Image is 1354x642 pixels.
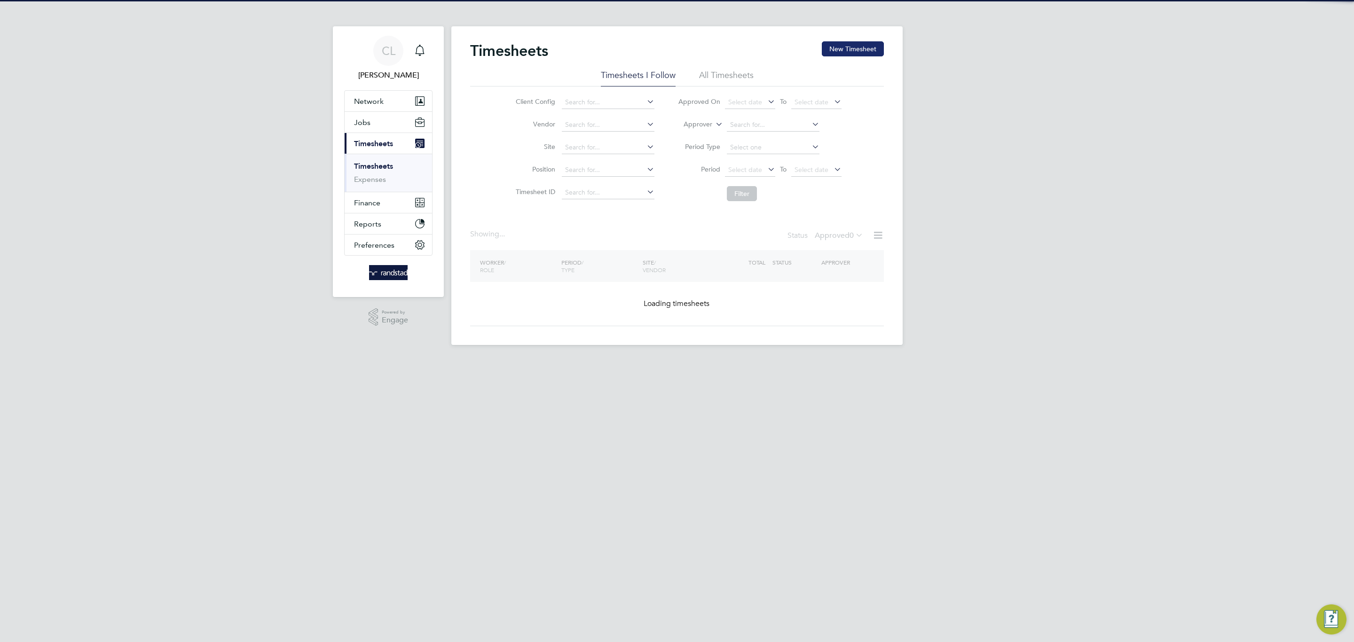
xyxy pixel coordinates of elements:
[727,186,757,201] button: Filter
[678,165,720,173] label: Period
[562,186,654,199] input: Search for...
[344,36,433,81] a: CL[PERSON_NAME]
[354,175,386,184] a: Expenses
[382,45,395,57] span: CL
[345,213,432,234] button: Reports
[470,41,548,60] h2: Timesheets
[562,141,654,154] input: Search for...
[822,41,884,56] button: New Timesheet
[354,97,384,106] span: Network
[513,165,555,173] label: Position
[562,164,654,177] input: Search for...
[728,98,762,106] span: Select date
[601,70,676,86] li: Timesheets I Follow
[354,241,394,250] span: Preferences
[699,70,754,86] li: All Timesheets
[345,192,432,213] button: Finance
[354,139,393,148] span: Timesheets
[344,70,433,81] span: Charlotte Lockeridge
[470,229,507,239] div: Showing
[795,98,828,106] span: Select date
[777,163,789,175] span: To
[513,188,555,196] label: Timesheet ID
[369,265,408,280] img: randstad-logo-retina.png
[513,142,555,151] label: Site
[513,120,555,128] label: Vendor
[345,154,432,192] div: Timesheets
[727,118,819,132] input: Search for...
[678,142,720,151] label: Period Type
[513,97,555,106] label: Client Config
[678,97,720,106] label: Approved On
[382,316,408,324] span: Engage
[345,91,432,111] button: Network
[354,198,380,207] span: Finance
[345,133,432,154] button: Timesheets
[787,229,865,243] div: Status
[499,229,505,239] span: ...
[562,96,654,109] input: Search for...
[795,165,828,174] span: Select date
[728,165,762,174] span: Select date
[369,308,409,326] a: Powered byEngage
[850,231,854,240] span: 0
[354,118,370,127] span: Jobs
[1316,604,1346,634] button: Engage Resource Center
[727,141,819,154] input: Select one
[354,162,393,171] a: Timesheets
[670,120,712,129] label: Approver
[382,308,408,316] span: Powered by
[345,235,432,255] button: Preferences
[562,118,654,132] input: Search for...
[815,231,863,240] label: Approved
[777,95,789,108] span: To
[344,265,433,280] a: Go to home page
[354,219,381,228] span: Reports
[333,26,444,297] nav: Main navigation
[345,112,432,133] button: Jobs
